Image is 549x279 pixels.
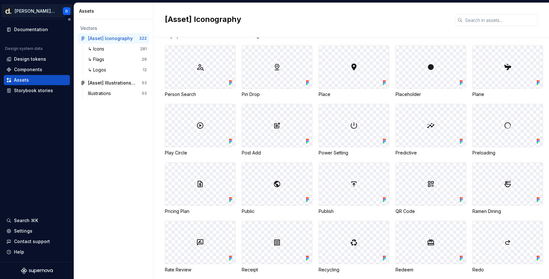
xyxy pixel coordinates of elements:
[14,228,32,234] div: Settings
[4,65,70,75] a: Components
[396,150,466,156] div: Predictive
[242,150,312,156] div: Post Add
[5,46,43,51] div: Design system data
[4,247,70,257] button: Help
[85,65,149,75] a: ↳ Logos12
[4,215,70,226] button: Search ⌘K
[319,208,389,214] div: Publish
[21,268,53,274] svg: Supernova Logo
[14,66,42,73] div: Components
[79,8,151,14] div: Assets
[4,236,70,247] button: Contact support
[165,208,235,214] div: Pricing Plan
[139,36,147,41] div: 322
[165,91,235,98] div: Person Search
[4,75,70,85] a: Assets
[78,78,149,88] a: [Asset] Illustrations 2.053
[396,91,466,98] div: Placeholder
[472,150,543,156] div: Preloading
[472,208,543,214] div: Ramen Dining
[472,267,543,273] div: Redo
[319,91,389,98] div: Place
[14,217,38,224] div: Search ⌘K
[319,150,389,156] div: Power Setting
[140,46,147,51] div: 281
[88,67,109,73] div: ↳ Logos
[142,80,147,85] div: 53
[14,249,24,255] div: Help
[88,35,133,42] div: [Asset] Iconography
[463,14,538,26] input: Search in assets...
[78,33,149,44] a: [Asset] Iconography322
[165,14,447,24] h2: [Asset] Iconography
[319,267,389,273] div: Recycling
[88,56,107,63] div: ↳ Flags
[14,77,29,83] div: Assets
[142,57,147,62] div: 29
[15,8,55,14] div: [PERSON_NAME] UI
[65,9,68,14] div: D
[472,91,543,98] div: Plane
[85,54,149,65] a: ↳ Flags29
[4,85,70,96] a: Storybook stories
[4,24,70,35] a: Documentation
[85,88,149,99] a: Illustrations53
[242,91,312,98] div: Pin Drop
[396,208,466,214] div: QR Code
[4,226,70,236] a: Settings
[4,54,70,64] a: Design tokens
[88,46,107,52] div: ↳ Icons
[4,7,12,15] img: b918d911-6884-482e-9304-cbecc30deec6.png
[80,25,147,31] div: Vectors
[142,91,147,96] div: 53
[85,44,149,54] a: ↳ Icons281
[14,87,53,94] div: Storybook stories
[396,267,466,273] div: Redeem
[88,90,113,97] div: Illustrations
[1,4,72,18] button: [PERSON_NAME] UID
[165,267,235,273] div: Rate Review
[14,56,46,62] div: Design tokens
[14,26,48,33] div: Documentation
[165,150,235,156] div: Play Circle
[143,67,147,72] div: 12
[65,15,74,24] button: Collapse sidebar
[242,267,312,273] div: Receipt
[14,238,50,245] div: Contact support
[88,80,135,86] div: [Asset] Illustrations 2.0
[242,208,312,214] div: Public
